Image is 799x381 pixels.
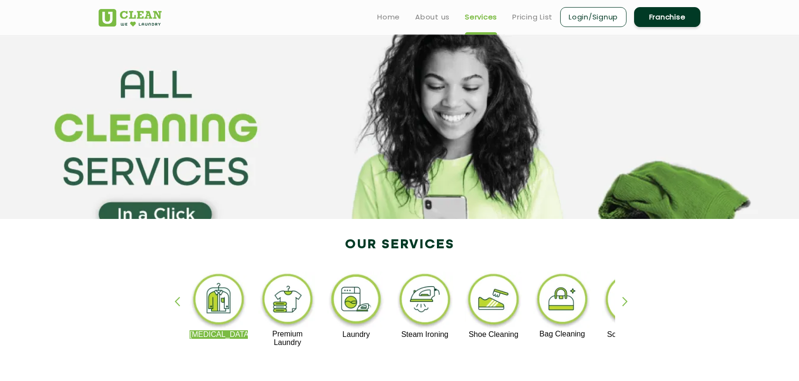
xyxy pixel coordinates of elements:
a: Home [377,11,400,23]
a: Services [465,11,497,23]
p: Laundry [327,330,385,339]
a: About us [415,11,450,23]
p: Sofa Cleaning [602,330,660,339]
img: steam_ironing_11zon.webp [396,272,454,330]
img: UClean Laundry and Dry Cleaning [99,9,162,27]
p: Premium Laundry [258,330,317,347]
img: sofa_cleaning_11zon.webp [602,272,660,330]
a: Franchise [634,7,700,27]
img: premium_laundry_cleaning_11zon.webp [258,272,317,330]
img: shoe_cleaning_11zon.webp [464,272,523,330]
p: Steam Ironing [396,330,454,339]
img: dry_cleaning_11zon.webp [190,272,248,330]
img: bag_cleaning_11zon.webp [533,272,591,330]
p: Shoe Cleaning [464,330,523,339]
a: Login/Signup [560,7,626,27]
p: [MEDICAL_DATA] [190,330,248,339]
a: Pricing List [512,11,553,23]
img: laundry_cleaning_11zon.webp [327,272,385,330]
p: Bag Cleaning [533,330,591,338]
